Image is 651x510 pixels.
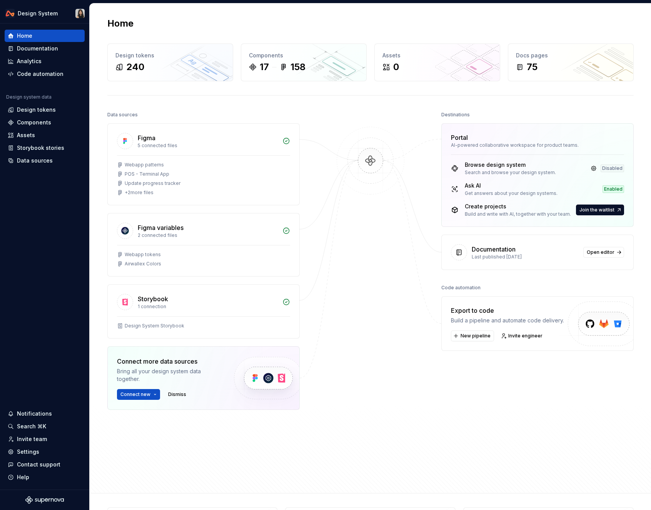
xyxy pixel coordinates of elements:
[125,190,154,196] div: + 2 more files
[138,223,184,232] div: Figma variables
[17,57,42,65] div: Analytics
[17,435,47,443] div: Invite team
[461,333,491,339] span: New pipeline
[5,55,85,67] a: Analytics
[576,205,624,215] button: Join the waitlist
[465,211,571,217] div: Build and write with AI, together with your team.
[601,164,624,172] div: Disabled
[17,410,52,418] div: Notifications
[374,44,500,81] a: Assets0
[451,306,564,315] div: Export to code
[5,9,15,18] img: 0733df7c-e17f-4421-95a9-ced236ef1ff0.png
[451,133,468,142] div: Portal
[125,261,161,267] div: Airwallex Colors
[382,52,492,59] div: Assets
[587,249,614,255] span: Open editor
[125,323,184,329] div: Design System Storybook
[17,131,35,139] div: Assets
[260,61,269,73] div: 17
[165,389,190,400] button: Dismiss
[5,446,85,458] a: Settings
[5,433,85,445] a: Invite team
[17,45,58,52] div: Documentation
[516,52,626,59] div: Docs pages
[583,247,624,258] a: Open editor
[17,32,32,40] div: Home
[465,182,558,190] div: Ask AI
[527,61,537,73] div: 75
[499,330,546,341] a: Invite engineer
[120,391,150,398] span: Connect new
[107,213,300,277] a: Figma variables2 connected filesWebapp tokensAirwallex Colors
[107,109,138,120] div: Data sources
[115,52,225,59] div: Design tokens
[290,61,305,73] div: 158
[5,420,85,433] button: Search ⌘K
[17,157,53,164] div: Data sources
[5,408,85,420] button: Notifications
[5,142,85,154] a: Storybook stories
[393,61,399,73] div: 0
[17,70,63,78] div: Code automation
[2,5,88,22] button: Design SystemXiangjun
[125,162,164,168] div: Webapp patterns
[5,154,85,167] a: Data sources
[117,357,221,366] div: Connect more data sources
[17,461,60,468] div: Contact support
[25,496,64,504] svg: Supernova Logo
[17,106,56,114] div: Design tokens
[17,473,29,481] div: Help
[5,116,85,129] a: Components
[107,17,134,30] h2: Home
[138,304,278,310] div: 1 connection
[5,42,85,55] a: Documentation
[18,10,58,17] div: Design System
[107,123,300,205] a: Figma5 connected filesWebapp patternsPOS - Terminal AppUpdate progress tracker+2more files
[472,245,516,254] div: Documentation
[138,232,278,238] div: 2 connected files
[441,109,470,120] div: Destinations
[451,142,624,148] div: AI-powered collaborative workspace for product teams.
[5,30,85,42] a: Home
[603,185,624,193] div: Enabled
[17,423,46,430] div: Search ⌘K
[508,333,542,339] span: Invite engineer
[465,203,571,210] div: Create projects
[249,52,359,59] div: Components
[168,391,186,398] span: Dismiss
[138,143,278,149] div: 5 connected files
[117,389,160,400] button: Connect new
[5,129,85,141] a: Assets
[138,294,168,304] div: Storybook
[451,330,494,341] button: New pipeline
[465,190,558,196] div: Get answers about your design systems.
[5,471,85,483] button: Help
[125,171,169,177] div: POS - Terminal App
[579,207,614,213] span: Join the waitlist
[451,317,564,324] div: Build a pipeline and automate code delivery.
[75,9,85,18] img: Xiangjun
[117,367,221,383] div: Bring all your design system data together.
[5,68,85,80] a: Code automation
[17,119,51,126] div: Components
[107,44,233,81] a: Design tokens240
[465,161,556,169] div: Browse design system
[138,133,155,143] div: Figma
[508,44,634,81] a: Docs pages75
[5,104,85,116] a: Design tokens
[17,448,39,456] div: Settings
[126,61,144,73] div: 240
[5,458,85,471] button: Contact support
[17,144,64,152] div: Storybook stories
[465,169,556,176] div: Search and browse your design system.
[125,252,161,258] div: Webapp tokens
[472,254,579,260] div: Last published [DATE]
[125,180,180,186] div: Update progress tracker
[107,284,300,339] a: Storybook1 connectionDesign System Storybook
[6,94,52,100] div: Design system data
[241,44,367,81] a: Components17158
[441,282,481,293] div: Code automation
